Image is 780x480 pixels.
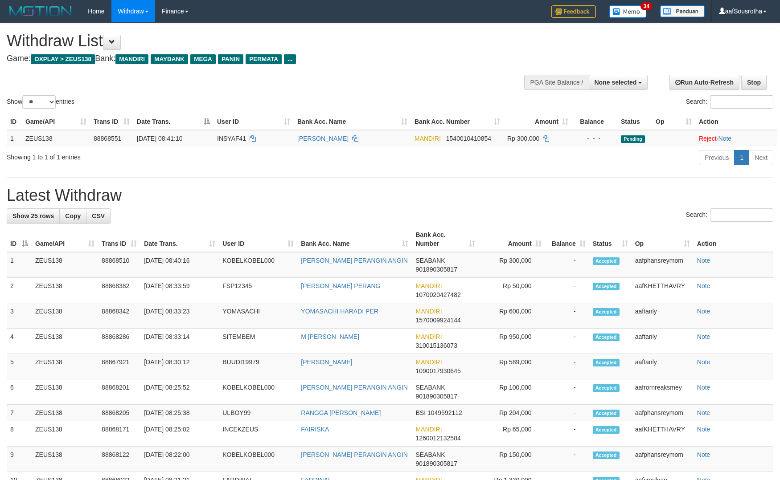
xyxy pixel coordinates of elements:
div: - - - [575,134,614,143]
td: ZEUS138 [32,329,98,354]
td: aaftanly [632,329,694,354]
td: 88868510 [98,252,140,278]
td: · [695,130,777,146]
td: 88868201 [98,379,140,405]
span: SEABANK [415,384,445,391]
span: MANDIRI [415,282,442,289]
input: Search: [710,95,773,109]
span: SEABANK [415,451,445,458]
img: Feedback.jpg [551,5,596,18]
th: Amount: activate to sort column ascending [504,114,572,130]
span: Accepted [593,308,620,316]
td: Rp 950,000 [479,329,545,354]
span: Pending [621,135,645,143]
td: aafKHETTHAVRY [632,421,694,447]
a: M [PERSON_NAME] [301,333,359,340]
th: User ID: activate to sort column ascending [213,114,294,130]
div: Showing 1 to 1 of 1 entries [7,149,318,162]
td: ZEUS138 [32,447,98,472]
img: Button%20Memo.svg [609,5,647,18]
a: Note [697,333,710,340]
td: - [545,329,589,354]
span: Copy 310015136073 to clipboard [415,342,457,349]
a: RANGGA [PERSON_NAME] [301,409,381,416]
th: Balance [572,114,617,130]
td: ZEUS138 [32,303,98,329]
td: - [545,354,589,379]
td: ZEUS138 [32,252,98,278]
td: ZEUS138 [32,354,98,379]
td: Rp 600,000 [479,303,545,329]
span: MANDIRI [415,426,442,433]
h4: Game: Bank: [7,54,511,63]
td: Rp 204,000 [479,405,545,421]
td: 6 [7,379,32,405]
img: panduan.png [660,5,705,17]
a: Note [697,358,710,366]
a: FAIRISKA [301,426,329,433]
a: Note [697,451,710,458]
th: Status: activate to sort column ascending [589,227,632,252]
th: Balance: activate to sort column ascending [545,227,589,252]
td: [DATE] 08:33:23 [140,303,219,329]
td: [DATE] 08:25:52 [140,379,219,405]
span: Accepted [593,410,620,417]
td: - [545,278,589,303]
td: BUUDI19979 [219,354,297,379]
div: PGA Site Balance / [524,75,588,90]
td: aafrornreaksmey [632,379,694,405]
span: ... [284,54,296,64]
td: ZEUS138 [32,421,98,447]
label: Search: [686,208,773,222]
th: Bank Acc. Name: activate to sort column ascending [297,227,412,252]
span: 34 [640,2,653,10]
th: ID [7,114,22,130]
td: 3 [7,303,32,329]
td: aafphansreymom [632,405,694,421]
span: MANDIRI [115,54,148,64]
td: ULBOY99 [219,405,297,421]
td: 7 [7,405,32,421]
span: Copy 1260012132584 to clipboard [415,435,460,442]
td: [DATE] 08:40:16 [140,252,219,278]
a: Run Auto-Refresh [669,75,739,90]
a: Note [697,426,710,433]
span: PANIN [218,54,243,64]
span: MANDIRI [415,358,442,366]
td: - [545,447,589,472]
a: Note [718,135,732,142]
td: Rp 150,000 [479,447,545,472]
span: Accepted [593,452,620,459]
td: aaftanly [632,354,694,379]
td: [DATE] 08:33:59 [140,278,219,303]
h1: Withdraw List [7,32,511,50]
input: Search: [710,208,773,222]
a: [PERSON_NAME] PERANG [301,282,380,289]
td: KOBELKOBEL000 [219,252,297,278]
td: Rp 589,000 [479,354,545,379]
span: PERMATA [246,54,282,64]
span: Copy 1070020427482 to clipboard [415,291,460,298]
a: [PERSON_NAME] PERANGIN ANGIN [301,384,408,391]
td: - [545,379,589,405]
a: Note [697,384,710,391]
a: Note [697,308,710,315]
span: Show 25 rows [12,212,54,220]
a: [PERSON_NAME] PERANGIN ANGIN [301,257,408,264]
td: - [545,252,589,278]
td: [DATE] 08:22:00 [140,447,219,472]
a: Reject [699,135,717,142]
td: [DATE] 08:33:14 [140,329,219,354]
th: Game/API: activate to sort column ascending [32,227,98,252]
td: ZEUS138 [22,130,90,146]
td: 8 [7,421,32,447]
a: YOMASACHI HARADI PER [301,308,378,315]
th: Op: activate to sort column ascending [652,114,695,130]
td: YOMASACHI [219,303,297,329]
span: Copy [65,212,81,220]
td: 1 [7,252,32,278]
a: Copy [59,208,86,224]
a: Show 25 rows [7,208,60,224]
span: [DATE] 08:41:10 [137,135,182,142]
th: Date Trans.: activate to sort column descending [133,114,213,130]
